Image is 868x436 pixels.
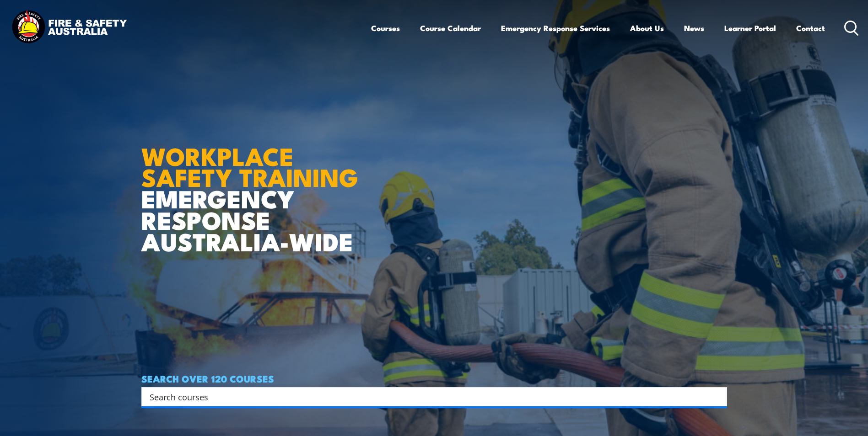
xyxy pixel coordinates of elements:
strong: WORKPLACE SAFETY TRAINING [141,136,358,196]
form: Search form [151,390,709,403]
h1: EMERGENCY RESPONSE AUSTRALIA-WIDE [141,122,365,252]
a: Courses [371,16,400,40]
button: Search magnifier button [711,390,724,403]
a: Emergency Response Services [501,16,610,40]
h4: SEARCH OVER 120 COURSES [141,373,727,383]
a: Contact [796,16,825,40]
a: About Us [630,16,664,40]
input: Search input [150,390,707,404]
a: News [684,16,704,40]
a: Learner Portal [724,16,776,40]
a: Course Calendar [420,16,481,40]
